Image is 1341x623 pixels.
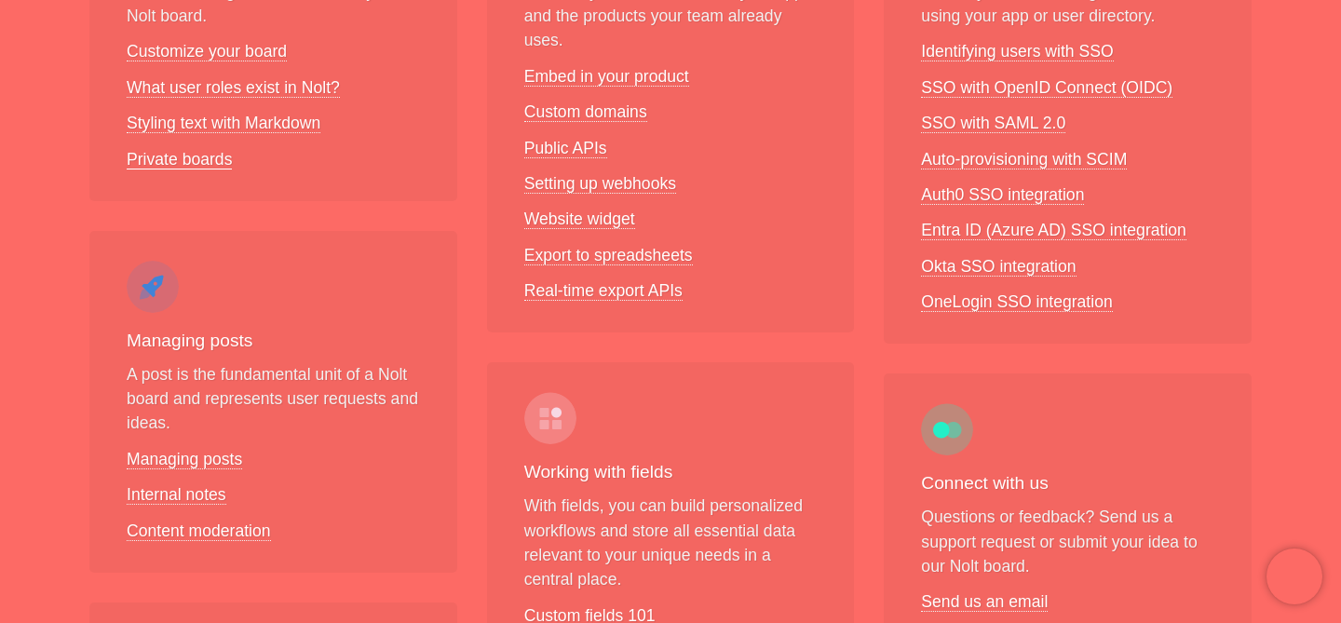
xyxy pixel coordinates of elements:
a: SSO with SAML 2.0 [921,114,1065,133]
p: With fields, you can build personalized workflows and store all essential data relevant to your u... [524,494,818,592]
a: Private boards [127,150,232,169]
a: Content moderation [127,521,271,541]
a: SSO with OpenID Connect (OIDC) [921,78,1172,98]
a: Identifying users with SSO [921,42,1113,61]
a: Custom domains [524,102,647,122]
a: Public APIs [524,139,607,158]
h3: Working with fields [524,459,818,486]
a: Auto-provisioning with SCIM [921,150,1127,169]
p: Questions or feedback? Send us a support request or submit your idea to our Nolt board. [921,505,1214,578]
p: A post is the fundamental unit of a Nolt board and represents user requests and ideas. [127,362,420,436]
a: Styling text with Markdown [127,114,320,133]
a: Export to spreadsheets [524,246,693,265]
a: Okta SSO integration [921,257,1076,277]
a: Real-time export APIs [524,281,683,301]
a: Send us an email [921,592,1048,612]
iframe: Chatra live chat [1266,549,1322,604]
a: Setting up webhooks [524,174,676,194]
a: Auth0 SSO integration [921,185,1084,205]
a: Website widget [524,210,635,229]
a: What user roles exist in Nolt? [127,78,340,98]
a: Embed in your product [524,67,689,87]
h3: Connect with us [921,470,1214,497]
a: Customize your board [127,42,287,61]
a: Internal notes [127,485,226,505]
a: Entra ID (Azure AD) SSO integration [921,221,1186,240]
a: Managing posts [127,450,242,469]
a: OneLogin SSO integration [921,292,1112,312]
h3: Managing posts [127,328,420,355]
